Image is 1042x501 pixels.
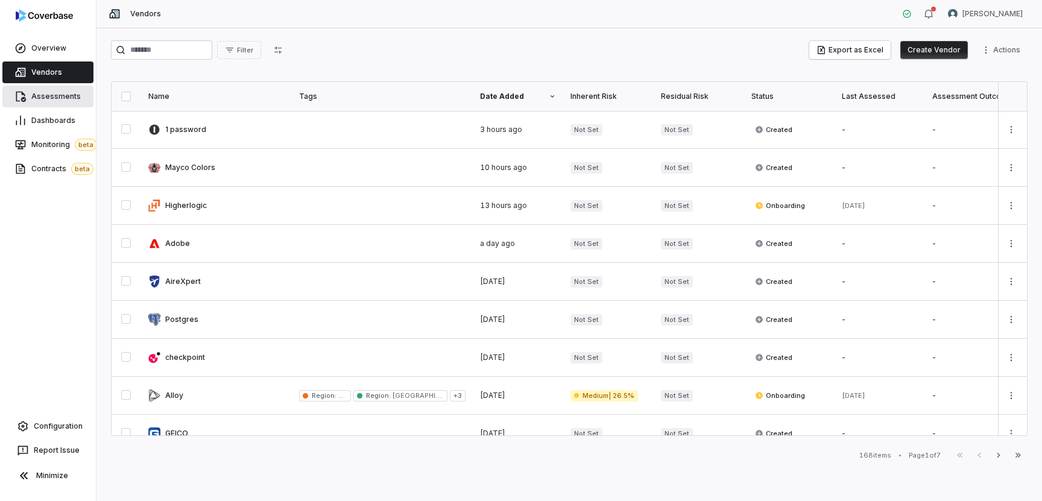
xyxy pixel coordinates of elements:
[34,446,80,455] span: Report Issue
[755,201,805,210] span: Onboarding
[570,276,602,288] span: Not Set
[842,92,918,101] div: Last Assessed
[962,9,1023,19] span: [PERSON_NAME]
[859,451,891,460] div: 168 items
[299,92,466,101] div: Tags
[570,124,602,136] span: Not Set
[31,116,75,125] span: Dashboards
[2,86,93,107] a: Assessments
[941,5,1030,23] button: Zi Chong Kao avatar[PERSON_NAME]
[661,124,693,136] span: Not Set
[570,314,602,326] span: Not Set
[480,315,505,324] span: [DATE]
[450,390,466,402] span: + 3
[932,92,1008,101] div: Assessment Outcome
[925,415,1015,453] td: -
[1002,386,1021,405] button: More actions
[31,68,62,77] span: Vendors
[661,162,693,174] span: Not Set
[480,201,527,210] span: 13 hours ago
[755,429,792,438] span: Created
[16,10,73,22] img: logo-D7KZi-bG.svg
[900,41,968,59] button: Create Vendor
[925,263,1015,301] td: -
[2,110,93,131] a: Dashboards
[570,162,602,174] span: Not Set
[31,139,97,151] span: Monitoring
[661,428,693,440] span: Not Set
[755,353,792,362] span: Created
[661,276,693,288] span: Not Set
[391,391,464,400] span: [GEOGRAPHIC_DATA]
[2,37,93,59] a: Overview
[570,92,646,101] div: Inherent Risk
[925,377,1015,415] td: -
[31,43,66,53] span: Overview
[217,41,261,59] button: Filter
[1002,424,1021,443] button: More actions
[755,239,792,248] span: Created
[755,125,792,134] span: Created
[34,421,83,431] span: Configuration
[835,263,925,301] td: -
[71,163,93,175] span: beta
[5,415,91,437] a: Configuration
[661,238,693,250] span: Not Set
[842,201,865,210] span: [DATE]
[1002,197,1021,215] button: More actions
[570,428,602,440] span: Not Set
[75,139,97,151] span: beta
[661,92,737,101] div: Residual Risk
[661,352,693,364] span: Not Set
[835,111,925,149] td: -
[570,200,602,212] span: Not Set
[948,9,958,19] img: Zi Chong Kao avatar
[835,301,925,339] td: -
[480,277,505,286] span: [DATE]
[755,163,792,172] span: Created
[130,9,161,19] span: Vendors
[925,339,1015,377] td: -
[480,92,556,101] div: Date Added
[31,92,81,101] span: Assessments
[835,225,925,263] td: -
[2,134,93,156] a: Monitoringbeta
[336,391,358,400] span: EMEA
[480,163,527,172] span: 10 hours ago
[366,391,391,400] span: Region :
[1002,273,1021,291] button: More actions
[570,390,638,402] span: Medium | 26.5%
[1002,348,1021,367] button: More actions
[31,163,93,175] span: Contracts
[977,41,1028,59] button: More actions
[480,353,505,362] span: [DATE]
[5,440,91,461] button: Report Issue
[925,111,1015,149] td: -
[36,471,68,481] span: Minimize
[925,225,1015,263] td: -
[570,352,602,364] span: Not Set
[1002,310,1021,329] button: More actions
[312,391,336,400] span: Region :
[755,277,792,286] span: Created
[480,125,522,134] span: 3 hours ago
[751,92,827,101] div: Status
[755,315,792,324] span: Created
[661,390,693,402] span: Not Set
[835,149,925,187] td: -
[2,61,93,83] a: Vendors
[925,187,1015,225] td: -
[925,301,1015,339] td: -
[755,391,805,400] span: Onboarding
[661,314,693,326] span: Not Set
[1002,159,1021,177] button: More actions
[909,451,941,460] div: Page 1 of 7
[480,391,505,400] span: [DATE]
[237,46,253,55] span: Filter
[570,238,602,250] span: Not Set
[148,92,285,101] div: Name
[809,41,891,59] button: Export as Excel
[5,464,91,488] button: Minimize
[898,451,901,459] div: •
[842,391,865,400] span: [DATE]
